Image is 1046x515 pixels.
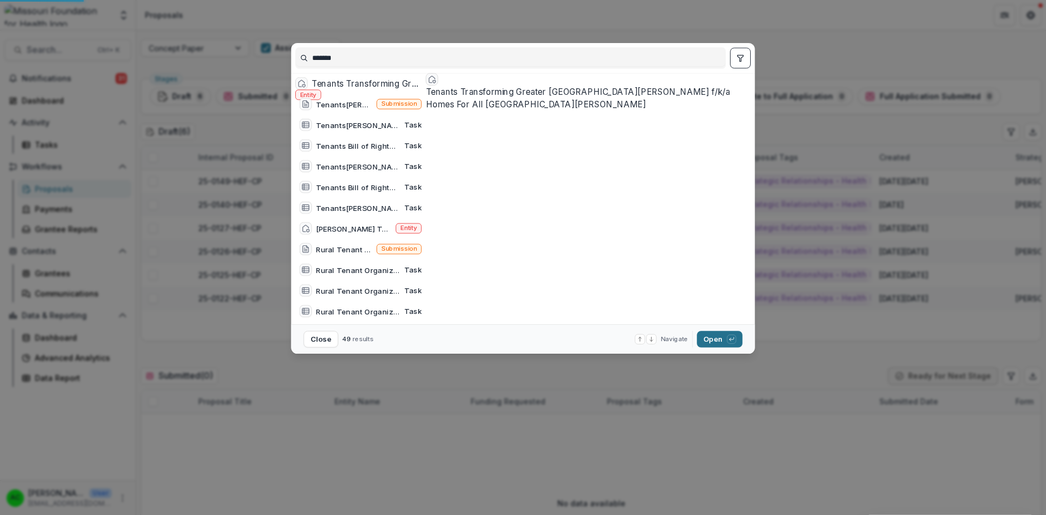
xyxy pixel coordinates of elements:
div: Rural Tenant Organizing & Affordable Housing Coalition Expansion - 2951 [316,264,400,275]
span: results [352,335,374,343]
div: Tenants Bill of Rights - 1808 [316,181,400,192]
div: Rural Tenant Organizing & Affordable Housing Coalition Expansion - 3065 [316,306,400,317]
span: Submission [381,245,417,253]
div: Tenants[PERSON_NAME]l of Rights - 1809 [316,202,400,213]
div: Tenants Transforming Greater [GEOGRAPHIC_DATA][PERSON_NAME] f/k/a Homes For All [GEOGRAPHIC_DATA]... [312,77,422,90]
span: Entity [400,225,417,232]
div: Tenants[PERSON_NAME]l of Rights (Homes for All [GEOGRAPHIC_DATA][PERSON_NAME] is increasing rente... [316,99,373,110]
span: Submission [381,100,417,108]
span: Task [404,162,422,171]
span: Entity [300,91,317,99]
span: Task [404,183,422,191]
span: 49 [342,335,350,343]
span: Task [404,141,422,150]
div: Rural Tenant Organizing & Affordable Housing Coalition Expansion - 3130 [316,285,400,296]
div: Tenants[PERSON_NAME]l of Rights - 1924 [316,161,400,172]
span: Task [404,203,422,212]
div: Tenants Transforming Greater [GEOGRAPHIC_DATA][PERSON_NAME] f/k/a Homes For All [GEOGRAPHIC_DATA]... [426,86,751,111]
button: toggle filters [730,48,751,69]
span: Task [404,265,422,274]
span: Navigate [661,335,688,344]
span: Task [404,120,422,129]
div: Tenants Bill of Rights - 1904 [316,140,400,151]
button: Open [697,331,743,347]
div: Rural Tenant Organizing & Affordable Housing Coalition Expansion (This project will expand the or... [316,244,373,255]
button: Close [303,331,338,347]
div: Tenants[PERSON_NAME]l of Rights - 1908 [316,119,400,130]
span: Task [404,286,422,295]
div: [PERSON_NAME] Tenant Association [316,223,392,234]
span: Task [404,307,422,316]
